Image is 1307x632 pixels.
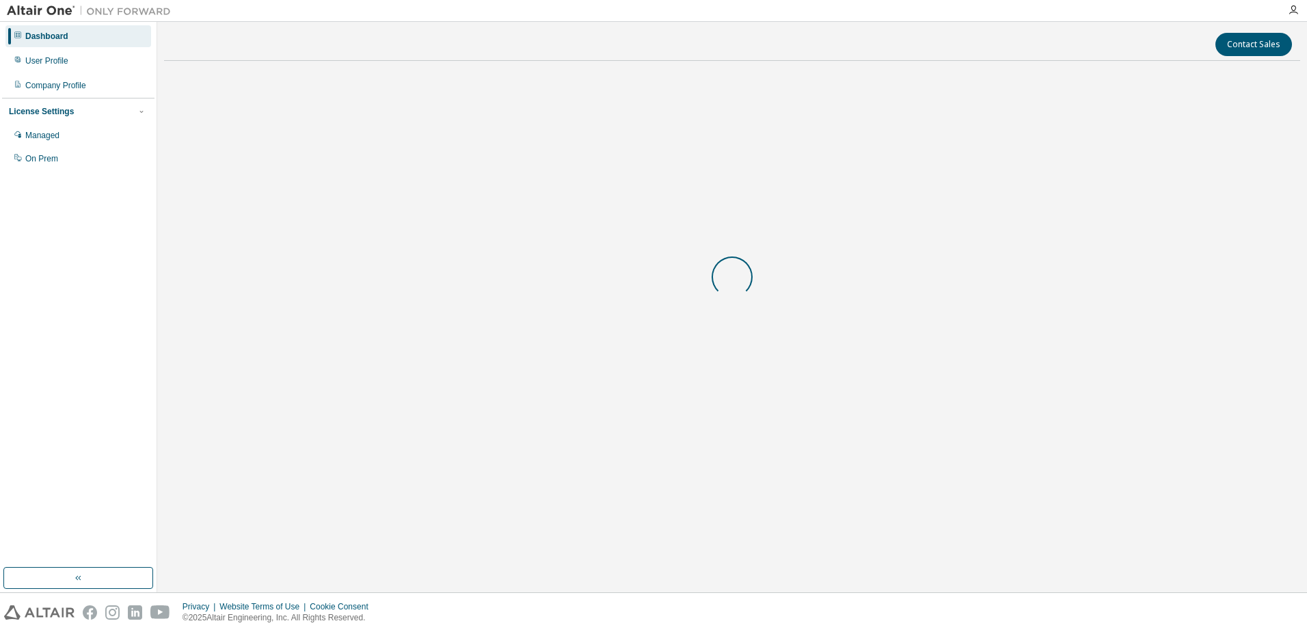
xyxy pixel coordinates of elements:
div: Managed [25,130,59,141]
img: facebook.svg [83,605,97,620]
div: Company Profile [25,80,86,91]
img: instagram.svg [105,605,120,620]
img: altair_logo.svg [4,605,75,620]
div: User Profile [25,55,68,66]
div: License Settings [9,106,74,117]
img: linkedin.svg [128,605,142,620]
div: Dashboard [25,31,68,42]
img: youtube.svg [150,605,170,620]
div: Privacy [183,601,219,612]
img: Altair One [7,4,178,18]
div: Cookie Consent [310,601,376,612]
div: On Prem [25,153,58,164]
button: Contact Sales [1215,33,1292,56]
p: © 2025 Altair Engineering, Inc. All Rights Reserved. [183,612,377,624]
div: Website Terms of Use [219,601,310,612]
